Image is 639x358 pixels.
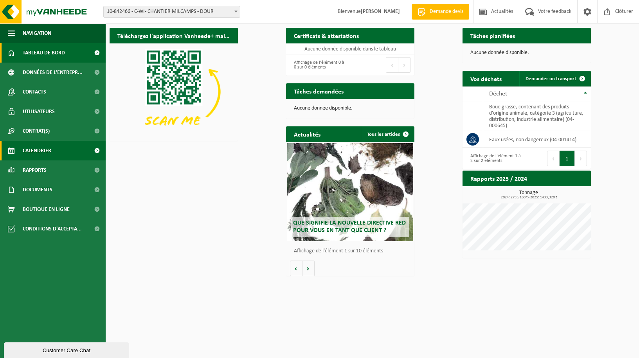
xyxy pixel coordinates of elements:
td: eaux usées, non dangereux (04-001414) [483,131,591,148]
button: Previous [386,57,398,73]
a: Consulter les rapports [523,186,590,201]
button: Previous [547,151,560,166]
button: Volgende [302,261,315,276]
h2: Tâches planifiées [463,28,523,43]
span: Demande devis [428,8,465,16]
span: Conditions d'accepta... [23,219,82,239]
button: Next [398,57,410,73]
span: Déchet [489,91,507,97]
p: Aucune donnée disponible. [470,50,583,56]
td: boue grasse, contenant des produits d'origine animale, catégorie 3 (agriculture, distribution, in... [483,101,591,131]
p: Aucune donnée disponible. [294,106,407,111]
span: Documents [23,180,52,200]
span: 2024: 2735,160 t - 2025: 1433,320 t [466,196,591,200]
span: Données de l'entrepr... [23,63,83,82]
span: Contacts [23,82,46,102]
h2: Tâches demandées [286,83,351,99]
a: Tous les articles [361,126,414,142]
button: 1 [560,151,575,166]
span: Calendrier [23,141,51,160]
h2: Certificats & attestations [286,28,367,43]
h2: Téléchargez l'application Vanheede+ maintenant! [110,28,238,43]
td: Aucune donnée disponible dans le tableau [286,43,414,54]
p: Affichage de l'élément 1 sur 10 éléments [294,248,410,254]
h2: Vos déchets [463,71,509,86]
a: Demander un transport [519,71,590,86]
a: Que signifie la nouvelle directive RED pour vous en tant que client ? [287,143,413,241]
a: Demande devis [412,4,469,20]
span: Que signifie la nouvelle directive RED pour vous en tant que client ? [293,220,406,234]
button: Next [575,151,587,166]
h2: Actualités [286,126,328,142]
span: 10-842466 - C-WI- CHANTIER MILCAMPS - DOUR [103,6,240,18]
span: Tableau de bord [23,43,65,63]
div: Affichage de l'élément 0 à 0 sur 0 éléments [290,56,346,74]
div: Affichage de l'élément 1 à 2 sur 2 éléments [466,150,523,167]
span: Contrat(s) [23,121,50,141]
span: Navigation [23,23,51,43]
iframe: chat widget [4,341,131,358]
img: Download de VHEPlus App [110,43,238,140]
h2: Rapports 2025 / 2024 [463,171,535,186]
button: Vorige [290,261,302,276]
span: Rapports [23,160,47,180]
span: Utilisateurs [23,102,55,121]
span: 10-842466 - C-WI- CHANTIER MILCAMPS - DOUR [104,6,240,17]
h3: Tonnage [466,190,591,200]
span: Demander un transport [526,76,576,81]
span: Boutique en ligne [23,200,70,219]
strong: [PERSON_NAME] [361,9,400,14]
